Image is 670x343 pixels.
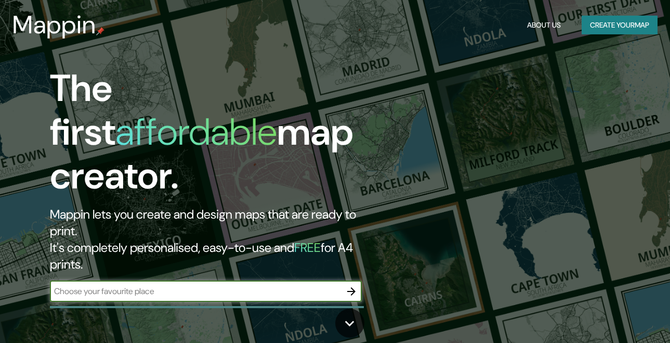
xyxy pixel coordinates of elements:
h2: Mappin lets you create and design maps that are ready to print. It's completely personalised, eas... [50,206,385,273]
h1: affordable [115,108,277,156]
h5: FREE [294,239,321,256]
h1: The first map creator. [50,67,385,206]
h3: Mappin [12,10,96,40]
img: mappin-pin [96,27,104,35]
input: Choose your favourite place [50,285,341,297]
iframe: Help widget launcher [577,302,659,332]
button: Create yourmap [582,16,658,35]
button: About Us [523,16,565,35]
